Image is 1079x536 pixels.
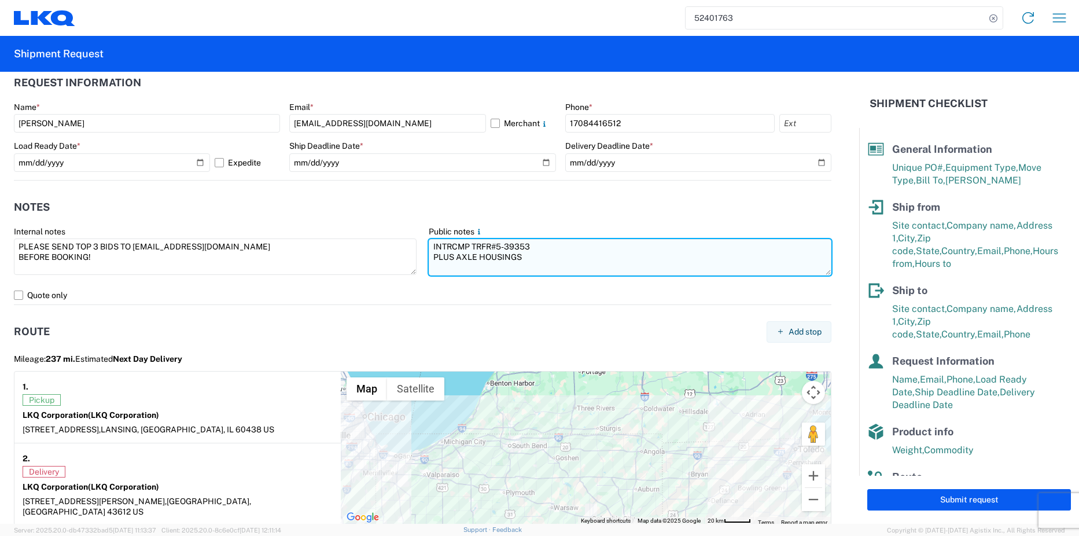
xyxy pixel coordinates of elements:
[892,162,945,173] span: Unique PO#,
[916,245,941,256] span: State,
[1004,245,1033,256] span: Phone,
[46,354,75,364] span: 237 mi.
[781,519,827,526] a: Report a map error
[977,245,1004,256] span: Email,
[14,141,80,151] label: Load Ready Date
[870,97,988,111] h2: Shipment Checklist
[565,102,592,112] label: Phone
[892,425,953,438] span: Product info
[491,114,556,133] label: Merchant
[892,220,947,231] span: Site contact,
[344,510,382,525] img: Google
[892,355,995,367] span: Request Information
[215,153,280,172] label: Expedite
[802,381,825,404] button: Map camera controls
[289,102,314,112] label: Email
[23,410,159,420] strong: LKQ Corporation
[916,329,941,340] span: State,
[14,201,50,213] h2: Notes
[113,354,182,364] span: Next Day Delivery
[14,326,50,337] h2: Route
[638,517,701,524] span: Map data ©2025 Google
[916,175,945,186] span: Bill To,
[758,519,774,526] a: Terms
[892,445,924,456] span: Weight,
[463,526,492,533] a: Support
[892,284,927,296] span: Ship to
[344,510,382,525] a: Open this area in Google Maps (opens a new window)
[802,423,825,446] button: Drag Pegman onto the map to open Street View
[113,527,156,534] span: [DATE] 11:13:37
[88,482,159,491] span: (LKQ Corporation)
[429,226,484,237] label: Public notes
[1004,329,1030,340] span: Phone
[892,303,947,314] span: Site contact,
[387,377,444,401] button: Show satellite imagery
[977,329,1004,340] span: Email,
[14,286,831,304] label: Quote only
[23,482,159,491] strong: LKQ Corporation
[941,329,977,340] span: Country,
[924,445,974,456] span: Commodity
[23,497,167,506] span: [STREET_ADDRESS][PERSON_NAME],
[14,354,75,364] span: Mileage:
[14,77,141,89] h2: Request Information
[789,326,822,337] span: Add stop
[892,374,920,385] span: Name,
[947,220,1017,231] span: Company name,
[920,374,947,385] span: Email,
[101,425,274,434] span: LANSING, [GEOGRAPHIC_DATA], IL 60438 US
[802,488,825,511] button: Zoom out
[14,47,104,61] h2: Shipment Request
[23,466,65,478] span: Delivery
[347,377,387,401] button: Show street map
[947,303,1017,314] span: Company name,
[945,175,1021,186] span: [PERSON_NAME]
[492,526,522,533] a: Feedback
[802,464,825,487] button: Zoom in
[779,114,831,133] input: Ext
[686,7,985,29] input: Shipment, tracking or reference number
[892,471,922,483] span: Route
[581,517,631,525] button: Keyboard shortcuts
[14,102,40,112] label: Name
[867,489,1071,511] button: Submit request
[14,226,65,237] label: Internal notes
[708,517,724,524] span: 20 km
[565,141,653,151] label: Delivery Deadline Date
[23,451,30,466] strong: 2.
[75,354,182,364] span: Estimated
[898,233,917,244] span: City,
[892,201,940,213] span: Ship from
[767,321,831,343] button: Add stop
[289,141,363,151] label: Ship Deadline Date
[23,425,101,434] span: [STREET_ADDRESS],
[945,162,1018,173] span: Equipment Type,
[915,258,951,269] span: Hours to
[947,374,975,385] span: Phone,
[14,527,156,534] span: Server: 2025.20.0-db47332bad5
[898,316,917,327] span: City,
[23,380,28,394] strong: 1.
[23,394,61,406] span: Pickup
[915,387,1000,398] span: Ship Deadline Date,
[23,497,251,516] span: [GEOGRAPHIC_DATA], [GEOGRAPHIC_DATA] 43612 US
[892,143,992,155] span: General Information
[161,527,281,534] span: Client: 2025.20.0-8c6e0cf
[240,527,281,534] span: [DATE] 12:11:14
[887,525,1065,535] span: Copyright © [DATE]-[DATE] Agistix Inc., All Rights Reserved
[704,517,754,525] button: Map Scale: 20 km per 43 pixels
[941,245,977,256] span: Country,
[88,410,159,420] span: (LKQ Corporation)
